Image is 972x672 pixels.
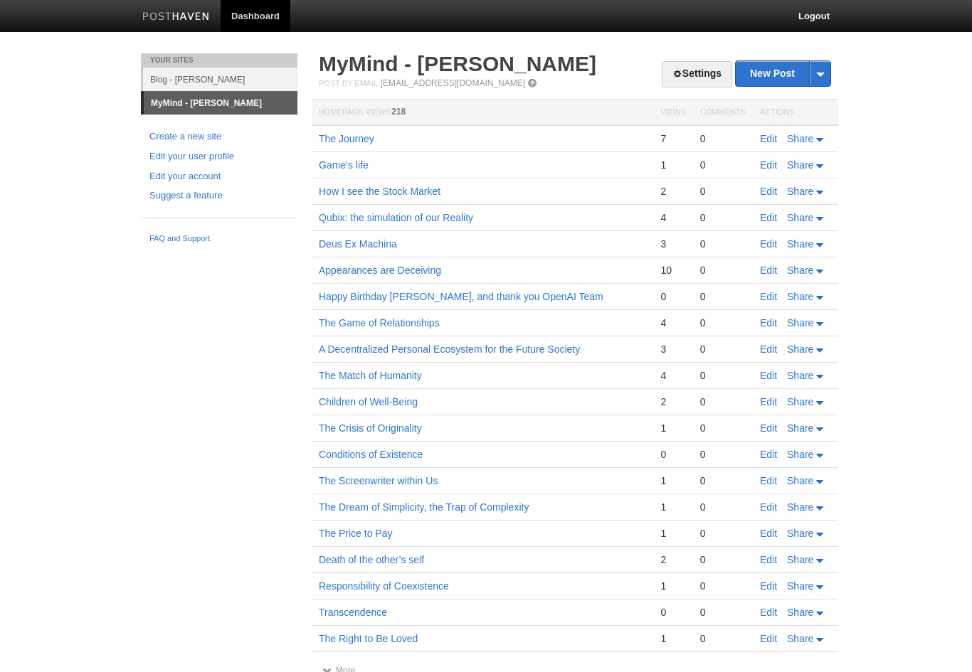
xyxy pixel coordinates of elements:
span: Share [787,396,813,407]
div: 0 [660,290,685,303]
a: Edit [760,291,777,302]
span: Share [787,212,813,223]
div: 1 [660,422,685,434]
a: Edit [760,343,777,355]
span: Share [787,370,813,381]
a: Edit [760,212,777,223]
a: Edit [760,528,777,539]
th: Actions [753,100,838,126]
span: Share [787,501,813,513]
span: Post by Email [319,79,378,87]
a: Edit [760,449,777,460]
a: Edit [760,607,777,618]
div: 0 [700,316,746,329]
span: Share [787,291,813,302]
div: 0 [700,132,746,145]
div: 1 [660,632,685,645]
div: 3 [660,238,685,250]
div: 0 [700,159,746,171]
span: Share [787,343,813,355]
div: 2 [660,395,685,408]
span: Share [787,422,813,434]
a: Edit [760,186,777,197]
div: 7 [660,132,685,145]
span: Share [787,554,813,565]
a: A Decentralized Personal Ecosystem for the Future Society [319,343,580,355]
a: New Post [736,61,830,86]
div: 0 [700,422,746,434]
span: Share [787,133,813,144]
div: 2 [660,185,685,198]
span: Share [787,607,813,618]
a: Game’s life [319,159,369,171]
div: 1 [660,474,685,487]
a: The Game of Relationships [319,317,440,329]
li: Your Sites [141,53,297,68]
div: 0 [700,343,746,356]
a: Edit [760,317,777,329]
th: Views [653,100,692,126]
div: 1 [660,580,685,592]
div: 0 [700,395,746,408]
span: Share [787,528,813,539]
span: Share [787,475,813,486]
div: 0 [700,211,746,224]
a: Deus Ex Machina [319,238,397,250]
div: 10 [660,264,685,277]
a: The Crisis of Originality [319,422,422,434]
div: 3 [660,343,685,356]
a: Edit [760,475,777,486]
a: Edit [760,633,777,644]
div: 4 [660,369,685,382]
span: Share [787,265,813,276]
div: 2 [660,553,685,566]
a: Edit [760,422,777,434]
a: [EMAIL_ADDRESS][DOMAIN_NAME] [381,78,525,88]
a: MyMind - [PERSON_NAME] [144,92,297,114]
span: 218 [391,107,406,117]
th: Homepage Views [312,100,653,126]
div: 4 [660,316,685,329]
span: Share [787,580,813,592]
a: MyMind - [PERSON_NAME] [319,52,596,75]
a: Edit [760,580,777,592]
a: Edit [760,159,777,171]
div: 0 [700,527,746,540]
a: The Price to Pay [319,528,393,539]
a: Edit [760,133,777,144]
span: Share [787,633,813,644]
a: Conditions of Existence [319,449,423,460]
a: FAQ and Support [149,233,289,245]
a: Children of Well-Being [319,396,418,407]
a: Death of the other’s self [319,554,424,565]
div: 0 [700,632,746,645]
div: 0 [700,606,746,619]
a: Blog - [PERSON_NAME] [143,68,297,91]
div: 1 [660,527,685,540]
a: Appearances are Deceiving [319,265,441,276]
div: 0 [700,290,746,303]
a: How I see the Stock Market [319,186,440,197]
a: Edit [760,370,777,381]
a: Edit [760,501,777,513]
div: 0 [700,369,746,382]
div: 1 [660,159,685,171]
a: The Dream of Simplicity, the Trap of Complexity [319,501,529,513]
a: The Match of Humanity [319,370,422,381]
span: Share [787,238,813,250]
div: 4 [660,211,685,224]
div: 0 [700,580,746,592]
a: Settings [662,61,732,87]
div: 1 [660,501,685,513]
div: 0 [700,501,746,513]
div: 0 [700,264,746,277]
div: 0 [700,448,746,461]
a: Responsibility of Coexistence [319,580,449,592]
a: Edit your user profile [149,149,289,164]
a: Qubix: the simulation of our Reality [319,212,473,223]
a: The Journey [319,133,374,144]
a: The Screenwriter within Us [319,475,438,486]
div: 0 [700,474,746,487]
a: Edit your account [149,169,289,184]
a: The Right to Be Loved [319,633,418,644]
